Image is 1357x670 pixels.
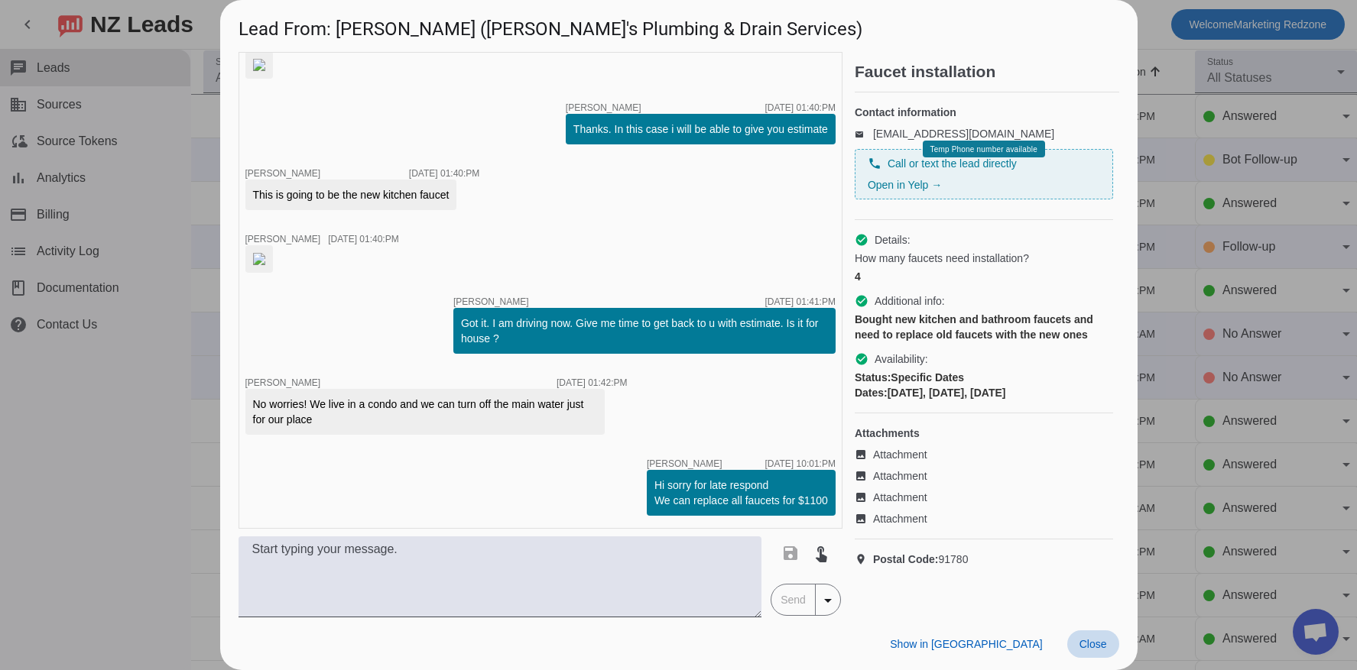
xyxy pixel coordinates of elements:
[855,385,1113,400] div: [DATE], [DATE], [DATE]
[873,468,927,484] span: Attachment
[812,544,830,562] mat-icon: touch_app
[647,459,722,468] span: [PERSON_NAME]
[855,553,873,565] mat-icon: location_on
[855,448,873,461] mat-icon: image
[873,511,927,526] span: Attachment
[855,490,1113,505] a: Attachment
[855,513,873,525] mat-icon: image
[855,468,1113,484] a: Attachment
[855,105,1113,120] h4: Contact information
[409,169,479,178] div: [DATE] 01:40:PM
[878,630,1054,658] button: Show in [GEOGRAPHIC_DATA]
[855,294,868,308] mat-icon: check_circle
[855,370,1113,385] div: Specific Dates
[855,352,868,366] mat-icon: check_circle
[855,371,891,384] strong: Status:
[855,426,1113,441] h4: Attachments
[873,447,927,462] span: Attachment
[566,103,641,112] span: [PERSON_NAME]
[765,459,835,468] div: [DATE] 10:01:PM
[855,64,1119,79] h2: Faucet installation
[855,130,873,138] mat-icon: email
[654,477,828,508] div: Hi sorry for late respond We can replace all faucets for $1100
[855,470,873,482] mat-icon: image
[875,293,945,309] span: Additional info:
[245,377,321,388] span: [PERSON_NAME]
[328,235,398,244] div: [DATE] 01:40:PM
[461,316,828,346] div: Got it. I am driving now. Give me time to get back to u with estimate. Is it for house ?
[855,269,1113,284] div: 4
[868,179,942,191] a: Open in Yelp →
[819,591,837,610] mat-icon: arrow_drop_down
[573,121,828,137] div: Thanks. In this case i will be able to give you estimate
[930,145,1037,154] span: Temp Phone number available
[873,552,969,567] span: 91780
[855,491,873,503] mat-icon: image
[855,312,1113,342] div: Bought new kitchen and bathroom faucets and need to replace old faucets with the new ones
[890,638,1042,650] span: Show in [GEOGRAPHIC_DATA]
[855,447,1113,462] a: Attachment
[855,251,1029,266] span: How many faucets need installation?
[253,187,450,202] div: This is going to be the new kitchen faucet
[557,378,627,387] div: [DATE] 01:42:PM
[888,156,1017,171] span: Call or text the lead directly
[873,490,927,505] span: Attachment
[875,351,928,367] span: Availability:
[855,233,868,247] mat-icon: check_circle
[873,553,939,565] strong: Postal Code:
[765,297,835,306] div: [DATE] 01:41:PM
[855,387,888,399] strong: Dates:
[1067,630,1119,658] button: Close
[855,511,1113,526] a: Attachment
[1079,638,1107,650] span: Close
[253,253,265,265] img: er9Ea7Dp2QKKFVj0AJNnaw
[253,59,265,71] img: H2pFaT4MMwPG_0PCuSqhFA
[245,168,321,179] span: [PERSON_NAME]
[868,157,881,170] mat-icon: phone
[253,396,597,427] div: No worries! We live in a condo and we can turn off the main water just for our place
[873,128,1054,140] a: [EMAIL_ADDRESS][DOMAIN_NAME]
[765,103,835,112] div: [DATE] 01:40:PM
[245,234,321,244] span: [PERSON_NAME]
[453,297,529,306] span: [PERSON_NAME]
[875,232,911,248] span: Details:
